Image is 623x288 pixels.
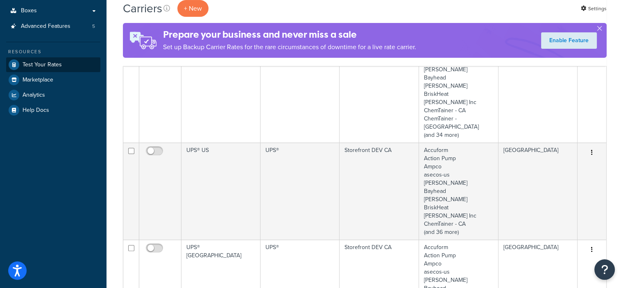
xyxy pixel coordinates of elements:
h4: Prepare your business and never miss a sale [163,28,416,41]
a: Settings [581,3,607,14]
a: Enable Feature [541,32,597,49]
li: Advanced Features [6,19,100,34]
a: Help Docs [6,103,100,118]
button: Open Resource Center [594,259,615,280]
td: UPS® US [181,143,261,240]
a: Advanced Features 5 [6,19,100,34]
td: Storefront DEV CA [340,37,419,143]
span: Advanced Features [21,23,70,30]
a: Marketplace [6,73,100,87]
div: Resources [6,48,100,55]
h1: Carriers [123,0,162,16]
td: UPS® [261,143,340,240]
p: Set up Backup Carrier Rates for the rare circumstances of downtime for a live rate carrier. [163,41,416,53]
img: ad-rules-rateshop-fe6ec290ccb7230408bd80ed9643f0289d75e0ffd9eb532fc0e269fcd187b520.png [123,23,163,58]
td: Accuform Action Pump Ampco [PERSON_NAME] Bayhead [PERSON_NAME] BriskHeat [PERSON_NAME] Inc ChemTa... [419,37,498,143]
span: 5 [92,23,95,30]
td: Accuform Action Pump Ampco asecos-us [PERSON_NAME] Bayhead [PERSON_NAME] BriskHeat [PERSON_NAME] ... [419,143,498,240]
span: Marketplace [23,77,53,84]
a: Analytics [6,88,100,102]
a: Test Your Rates [6,57,100,72]
a: Boxes [6,3,100,18]
span: Test Your Rates [23,61,62,68]
span: Help Docs [23,107,49,114]
td: Worldwide Express [181,37,261,143]
td: Storefront DEV CA [340,143,419,240]
span: Boxes [21,7,37,14]
td: GlobalTranz Freight [261,37,340,143]
td: [GEOGRAPHIC_DATA] [498,143,578,240]
span: Analytics [23,92,45,99]
td: [GEOGRAPHIC_DATA] [498,37,578,143]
